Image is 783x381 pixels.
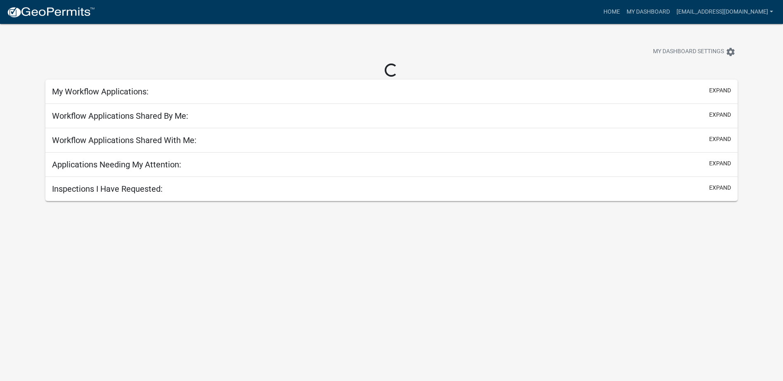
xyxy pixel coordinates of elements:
[709,86,731,95] button: expand
[52,160,181,169] h5: Applications Needing My Attention:
[673,4,776,20] a: [EMAIL_ADDRESS][DOMAIN_NAME]
[653,47,724,57] span: My Dashboard Settings
[600,4,623,20] a: Home
[52,184,163,194] h5: Inspections I Have Requested:
[709,135,731,143] button: expand
[52,111,188,121] h5: Workflow Applications Shared By Me:
[709,111,731,119] button: expand
[52,87,149,96] h5: My Workflow Applications:
[709,183,731,192] button: expand
[709,159,731,168] button: expand
[646,44,742,60] button: My Dashboard Settingssettings
[623,4,673,20] a: My Dashboard
[726,47,736,57] i: settings
[52,135,196,145] h5: Workflow Applications Shared With Me:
